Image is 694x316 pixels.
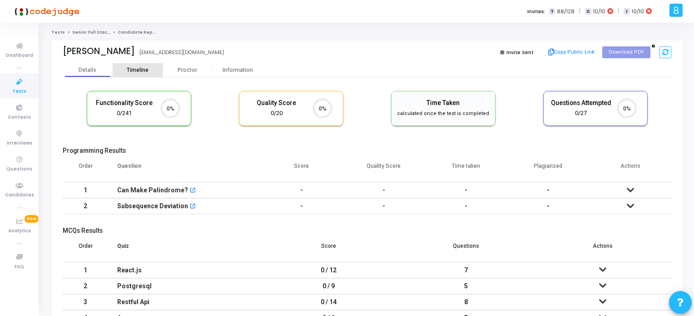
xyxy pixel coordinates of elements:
[397,237,535,262] th: Questions
[507,157,589,182] th: Plagiarized
[425,198,507,214] td: -
[425,157,507,182] th: Time taken
[51,30,65,35] a: Tests
[117,279,251,294] div: Postgresql
[11,2,79,20] img: logo
[260,182,342,198] td: -
[7,140,32,147] span: Interviews
[547,186,550,194] span: -
[213,67,263,74] div: Information
[189,204,196,210] mat-icon: open_in_new
[397,278,535,294] td: 5
[342,157,425,182] th: Quality Score
[549,8,555,15] span: T
[534,237,671,262] th: Actions
[260,278,397,294] td: 0 / 9
[624,8,630,15] span: I
[632,8,644,15] span: 10/10
[506,49,534,56] span: Invite Sent
[63,262,108,278] td: 1
[63,278,108,294] td: 2
[117,183,188,198] div: Can Make Palindrome?
[25,215,39,223] span: New
[12,88,26,95] span: Tests
[163,67,213,74] div: Proctor
[260,198,342,214] td: -
[557,8,575,15] span: 88/128
[550,99,611,107] h5: Questions Attempted
[397,110,489,116] span: calculated once the test is completed
[547,202,550,210] span: -
[246,99,307,107] h5: Quality Score
[260,294,397,310] td: 0 / 14
[260,157,342,182] th: Score
[117,295,251,310] div: Restful Api
[618,6,619,16] span: |
[246,109,307,118] div: 0/20
[63,46,135,56] div: [PERSON_NAME]
[139,49,224,56] div: [EMAIL_ADDRESS][DOMAIN_NAME]
[6,52,33,60] span: Dashboard
[189,188,196,194] mat-icon: open_in_new
[602,46,650,58] button: Download PDF
[8,227,31,235] span: Analytics
[425,182,507,198] td: -
[545,45,598,59] button: Copy Public Link
[260,237,397,262] th: Score
[63,294,108,310] td: 3
[550,109,611,118] div: 0/27
[15,263,24,271] span: FAQ
[118,30,159,35] span: Candidate Report
[72,30,135,35] a: Senior Full Stack Developer
[94,109,155,118] div: 0/241
[63,182,108,198] td: 1
[108,157,260,182] th: Question
[342,198,425,214] td: -
[63,198,108,214] td: 2
[5,191,34,199] span: Candidates
[79,67,96,74] div: Details
[108,237,260,262] th: Quiz
[117,199,188,214] div: Subsequence Deviation
[527,8,545,15] label: Invites:
[63,147,671,155] h5: Programming Results
[260,262,397,278] td: 0 / 12
[342,182,425,198] td: -
[585,8,591,15] span: C
[63,157,108,182] th: Order
[127,67,149,74] div: Timeline
[6,166,32,173] span: Questions
[51,30,683,35] nav: breadcrumb
[63,227,671,235] h5: MCQs Results
[117,263,251,278] div: React.js
[8,114,31,121] span: Contests
[94,99,155,107] h5: Functionality Score
[593,8,605,15] span: 10/10
[397,262,535,278] td: 7
[397,294,535,310] td: 8
[589,157,671,182] th: Actions
[579,6,580,16] span: |
[395,99,491,107] h5: Time Taken
[63,237,108,262] th: Order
